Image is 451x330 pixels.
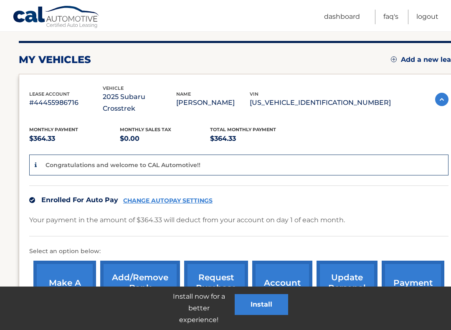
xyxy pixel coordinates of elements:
p: Congratulations and welcome to CAL Automotive!! [46,161,200,169]
p: Install now for a better experience! [163,291,235,326]
a: request purchase price [184,261,248,315]
a: Logout [416,10,438,24]
span: lease account [29,91,70,97]
button: Install [235,294,288,315]
span: Monthly Payment [29,127,78,132]
p: 2025 Subaru Crosstrek [103,91,176,114]
span: vehicle [103,85,124,91]
a: payment history [382,261,444,315]
a: FAQ's [383,10,398,24]
a: account details [252,261,312,315]
a: make a payment [33,261,96,315]
span: name [176,91,191,97]
span: Monthly sales Tax [120,127,171,132]
p: #44455986716 [29,97,103,109]
p: [US_VEHICLE_IDENTIFICATION_NUMBER] [250,97,391,109]
p: Your payment in the amount of $364.33 will deduct from your account on day 1 of each month. [29,214,345,226]
a: CHANGE AUTOPAY SETTINGS [123,197,213,204]
img: add.svg [391,56,397,62]
a: Cal Automotive [13,5,100,30]
p: Select an option below: [29,246,448,256]
a: update personal info [317,261,378,315]
a: Add/Remove bank account info [100,261,180,315]
a: Dashboard [324,10,360,24]
span: Enrolled For Auto Pay [41,196,118,204]
img: check.svg [29,197,35,203]
h2: my vehicles [19,53,91,66]
span: Total Monthly Payment [210,127,276,132]
img: accordion-active.svg [435,93,448,106]
span: vin [250,91,258,97]
p: $364.33 [29,133,120,145]
p: $0.00 [120,133,210,145]
p: $364.33 [210,133,301,145]
p: [PERSON_NAME] [176,97,250,109]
